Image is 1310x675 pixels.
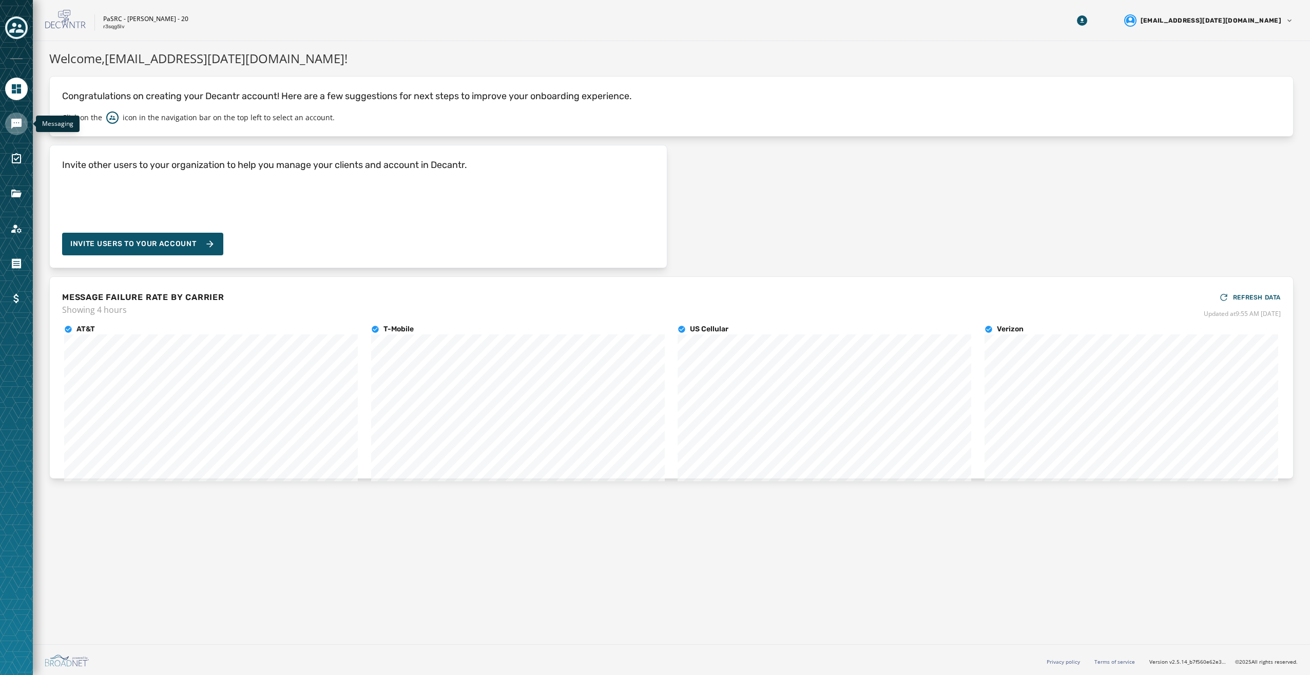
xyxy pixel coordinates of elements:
[1233,293,1281,302] span: REFRESH DATA
[76,324,95,334] h4: AT&T
[1219,289,1281,306] button: REFRESH DATA
[62,304,224,316] span: Showing 4 hours
[5,78,28,100] a: Navigate to Home
[1120,10,1298,31] button: User settings
[5,113,28,135] a: Navigate to Messaging
[997,324,1024,334] h4: Verizon
[103,23,125,31] p: r3sqg5lv
[383,324,414,334] h4: T-Mobile
[36,116,80,132] div: Messaging
[49,49,1294,68] h1: Welcome, [EMAIL_ADDRESS][DATE][DOMAIN_NAME] !
[5,16,28,39] button: Toggle account select drawer
[70,239,197,249] span: Invite Users to your account
[5,252,28,275] a: Navigate to Orders
[62,113,102,123] p: Click on the
[690,324,728,334] h4: US Cellular
[1149,658,1227,666] span: Version
[1235,658,1298,665] span: © 2025 All rights reserved.
[1047,658,1080,665] a: Privacy policy
[1094,658,1135,665] a: Terms of service
[62,158,467,172] h4: Invite other users to your organization to help you manage your clients and account in Decantr.
[1141,16,1281,25] span: [EMAIL_ADDRESS][DATE][DOMAIN_NAME]
[1204,310,1281,318] span: Updated at 9:55 AM [DATE]
[5,287,28,310] a: Navigate to Billing
[62,89,1281,103] p: Congratulations on creating your Decantr account! Here are a few suggestions for next steps to im...
[62,291,224,304] h4: MESSAGE FAILURE RATE BY CARRIER
[62,233,223,255] button: Invite Users to your account
[1073,11,1091,30] button: Download Menu
[1169,658,1227,666] span: v2.5.14_b7f560e62e3347fd09829e8ac9922915a95fe427
[5,182,28,205] a: Navigate to Files
[123,113,335,123] p: icon in the navigation bar on the top left to select an account.
[103,15,188,23] p: PaSRC - [PERSON_NAME] - 20
[5,217,28,240] a: Navigate to Account
[5,147,28,170] a: Navigate to Surveys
